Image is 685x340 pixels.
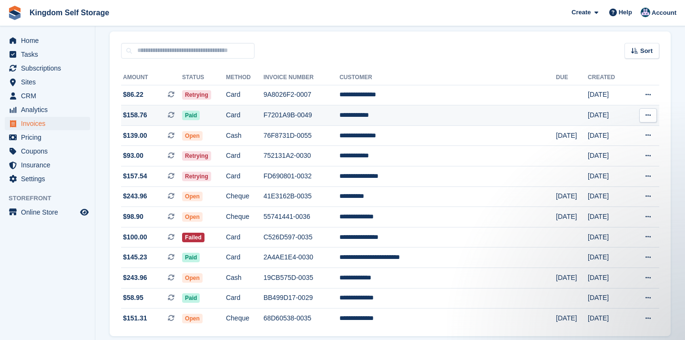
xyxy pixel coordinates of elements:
span: $243.96 [123,273,147,283]
td: [DATE] [588,288,629,309]
td: Card [226,247,264,268]
th: Created [588,70,629,85]
td: Cheque [226,186,264,207]
span: Failed [182,233,204,242]
span: $151.31 [123,313,147,323]
td: Card [226,146,264,166]
span: Retrying [182,172,211,181]
span: Online Store [21,206,78,219]
td: [DATE] [588,85,629,105]
span: Settings [21,172,78,185]
td: 68D60538-0035 [264,309,339,329]
td: [DATE] [588,247,629,268]
td: 19CB575D-0035 [264,268,339,288]
a: menu [5,48,90,61]
a: Kingdom Self Storage [26,5,113,21]
a: menu [5,131,90,144]
td: 2A4AE1E4-0030 [264,247,339,268]
td: [DATE] [588,105,629,126]
span: Paid [182,293,200,303]
td: Card [226,288,264,309]
td: [DATE] [588,309,629,329]
a: menu [5,103,90,116]
span: Subscriptions [21,62,78,75]
span: Retrying [182,90,211,100]
td: [DATE] [556,125,588,146]
td: F7201A9B-0049 [264,105,339,126]
td: Card [226,85,264,105]
span: $93.00 [123,151,143,161]
a: Preview store [79,206,90,218]
td: [DATE] [556,207,588,227]
span: Home [21,34,78,47]
td: [DATE] [588,125,629,146]
th: Amount [121,70,182,85]
td: Card [226,166,264,187]
th: Invoice Number [264,70,339,85]
td: [DATE] [556,268,588,288]
td: [DATE] [588,186,629,207]
span: Open [182,273,203,283]
a: menu [5,89,90,103]
a: menu [5,117,90,130]
span: Help [619,8,632,17]
span: CRM [21,89,78,103]
td: Cheque [226,207,264,227]
th: Method [226,70,264,85]
td: 41E3162B-0035 [264,186,339,207]
a: menu [5,62,90,75]
td: [DATE] [588,166,629,187]
span: Paid [182,111,200,120]
td: Card [226,105,264,126]
td: [DATE] [588,268,629,288]
td: 76F8731D-0055 [264,125,339,146]
span: $243.96 [123,191,147,201]
span: Open [182,131,203,141]
td: [DATE] [588,146,629,166]
img: stora-icon-8386f47178a22dfd0bd8f6a31ec36ba5ce8667c1dd55bd0f319d3a0aa187defe.svg [8,6,22,20]
td: Cash [226,268,264,288]
span: Insurance [21,158,78,172]
td: 9A8026F2-0007 [264,85,339,105]
span: Sort [640,46,653,56]
span: $86.22 [123,90,143,100]
span: Sites [21,75,78,89]
td: [DATE] [556,309,588,329]
td: 55741441-0036 [264,207,339,227]
span: $157.54 [123,171,147,181]
td: [DATE] [588,227,629,247]
td: C526D597-0035 [264,227,339,247]
img: Bradley Werlin [641,8,650,17]
span: $158.76 [123,110,147,120]
a: menu [5,206,90,219]
span: $145.23 [123,252,147,262]
a: menu [5,144,90,158]
span: Storefront [9,194,95,203]
td: [DATE] [588,207,629,227]
a: menu [5,158,90,172]
span: Pricing [21,131,78,144]
span: Invoices [21,117,78,130]
th: Due [556,70,588,85]
span: Retrying [182,151,211,161]
td: Cheque [226,309,264,329]
td: [DATE] [556,186,588,207]
span: $100.00 [123,232,147,242]
span: Open [182,212,203,222]
a: menu [5,34,90,47]
span: Coupons [21,144,78,158]
span: $58.95 [123,293,143,303]
span: Account [652,8,676,18]
a: menu [5,172,90,185]
td: Card [226,227,264,247]
span: Tasks [21,48,78,61]
a: menu [5,75,90,89]
td: FD690801-0032 [264,166,339,187]
th: Customer [339,70,556,85]
span: Create [572,8,591,17]
span: Open [182,314,203,323]
span: Paid [182,253,200,262]
span: Open [182,192,203,201]
span: Analytics [21,103,78,116]
span: $139.00 [123,131,147,141]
